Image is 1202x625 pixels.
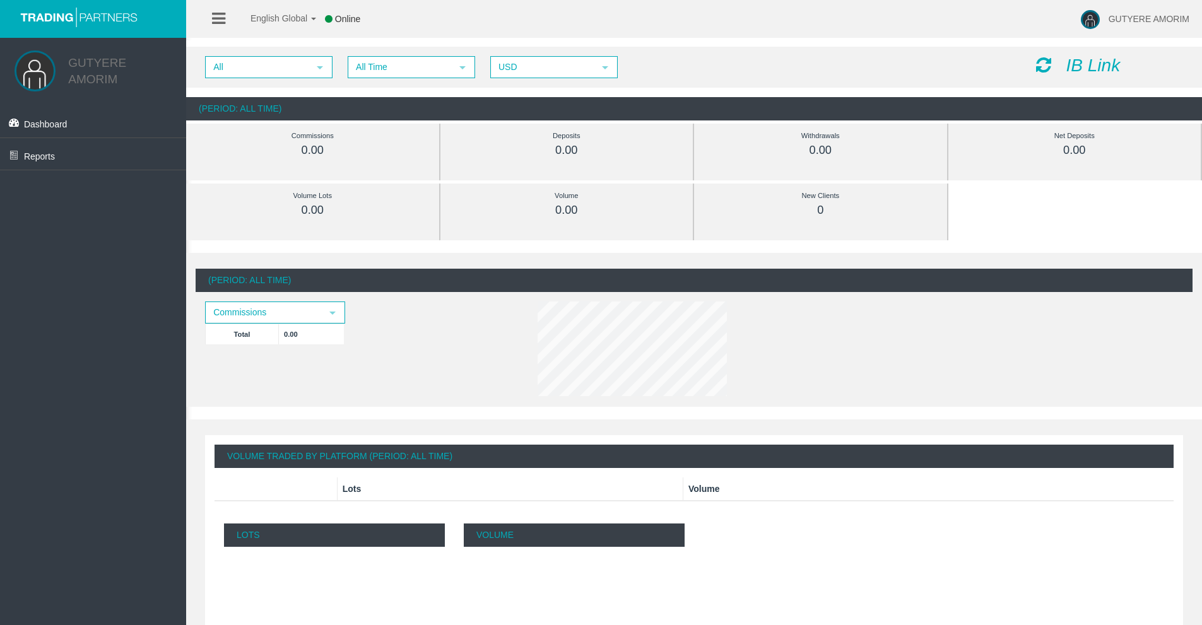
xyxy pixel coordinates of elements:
i: IB Link [1066,55,1121,75]
div: Withdrawals [722,129,919,143]
span: All Time [349,57,451,77]
span: select [600,62,610,73]
span: Dashboard [24,119,68,129]
td: Total [206,324,279,344]
span: All [206,57,309,77]
i: Reload Dashboard [1036,56,1051,74]
span: Commissions [206,303,321,322]
div: New Clients [722,189,919,203]
p: Lots [224,523,445,547]
span: USD [492,57,594,77]
div: Volume Traded By Platform (Period: All Time) [215,445,1174,468]
div: Volume Lots [215,189,411,203]
div: 0.00 [215,203,411,218]
div: 0 [722,203,919,218]
a: GUTYERE AMORIM [68,56,126,86]
img: user-image [1081,10,1100,29]
img: logo.svg [16,6,142,27]
td: 0.00 [279,324,345,344]
span: English Global [234,13,307,23]
p: Volume [464,523,685,547]
div: (Period: All Time) [186,97,1202,120]
div: Commissions [215,129,411,143]
div: 0.00 [215,143,411,158]
div: Deposits [469,129,665,143]
th: Lots [337,477,683,501]
span: select [315,62,325,73]
div: 0.00 [722,143,919,158]
span: Reports [24,151,55,161]
span: select [327,308,338,318]
div: (Period: All Time) [196,269,1193,292]
span: select [457,62,468,73]
span: GUTYERE AMORIM [1109,14,1189,24]
div: 0.00 [977,143,1173,158]
div: Net Deposits [977,129,1173,143]
span: Online [335,14,360,24]
th: Volume [683,477,1174,501]
div: 0.00 [469,203,665,218]
div: Volume [469,189,665,203]
div: 0.00 [469,143,665,158]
